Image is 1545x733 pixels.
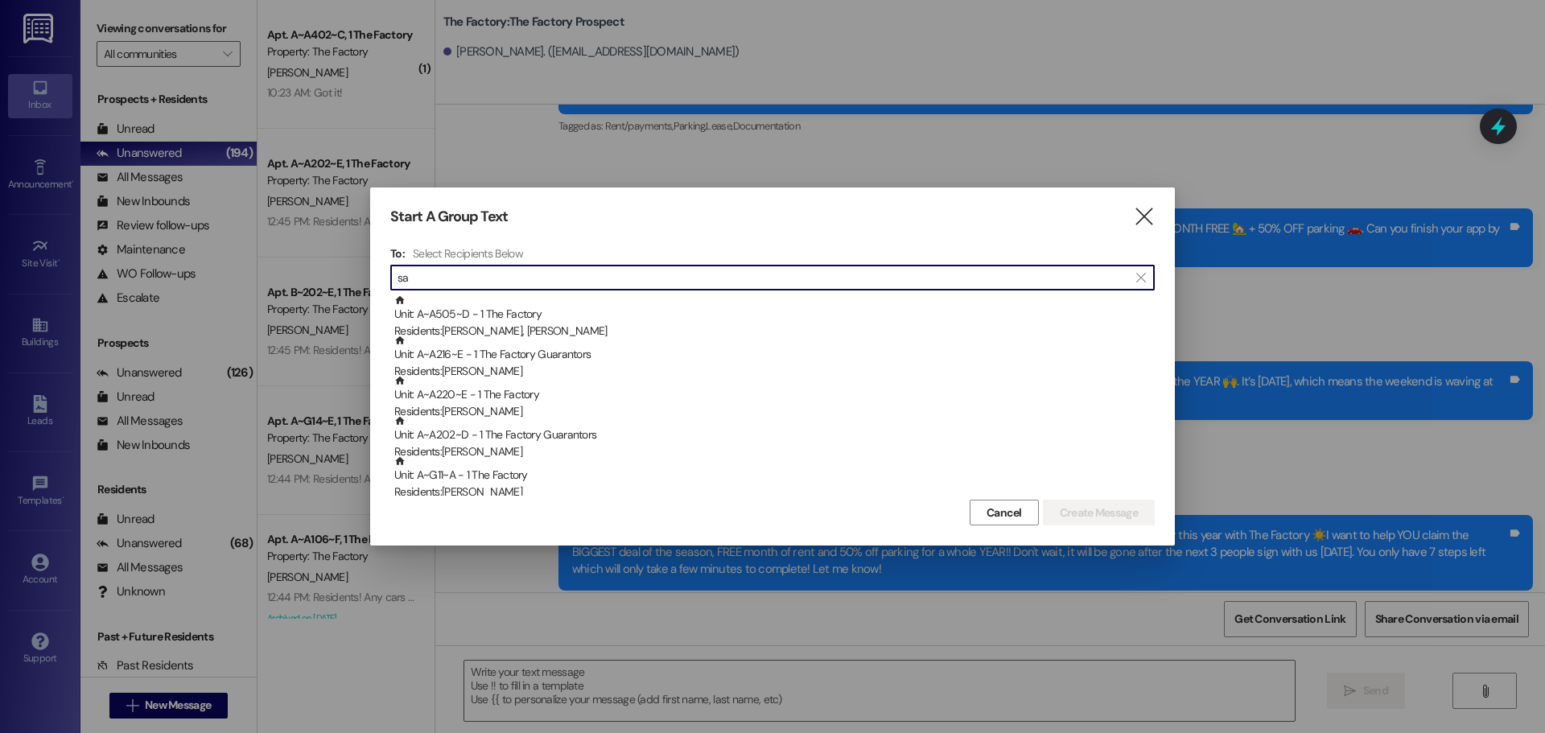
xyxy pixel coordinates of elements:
[413,246,523,261] h4: Select Recipients Below
[390,455,1155,496] div: Unit: A~G11~A - 1 The FactoryResidents:[PERSON_NAME]
[1128,266,1154,290] button: Clear text
[1043,500,1155,525] button: Create Message
[390,208,508,226] h3: Start A Group Text
[1136,271,1145,284] i: 
[1060,504,1138,521] span: Create Message
[390,415,1155,455] div: Unit: A~A202~D - 1 The Factory GuarantorsResidents:[PERSON_NAME]
[394,415,1155,461] div: Unit: A~A202~D - 1 The Factory Guarantors
[390,294,1155,335] div: Unit: A~A505~D - 1 The FactoryResidents:[PERSON_NAME], [PERSON_NAME]
[970,500,1039,525] button: Cancel
[394,335,1155,381] div: Unit: A~A216~E - 1 The Factory Guarantors
[394,323,1155,340] div: Residents: [PERSON_NAME], [PERSON_NAME]
[394,363,1155,380] div: Residents: [PERSON_NAME]
[394,375,1155,421] div: Unit: A~A220~E - 1 The Factory
[394,484,1155,500] div: Residents: [PERSON_NAME]
[987,504,1022,521] span: Cancel
[390,335,1155,375] div: Unit: A~A216~E - 1 The Factory GuarantorsResidents:[PERSON_NAME]
[394,455,1155,501] div: Unit: A~G11~A - 1 The Factory
[398,266,1128,289] input: Search for any contact or apartment
[394,443,1155,460] div: Residents: [PERSON_NAME]
[390,375,1155,415] div: Unit: A~A220~E - 1 The FactoryResidents:[PERSON_NAME]
[1133,208,1155,225] i: 
[390,246,405,261] h3: To:
[394,403,1155,420] div: Residents: [PERSON_NAME]
[394,294,1155,340] div: Unit: A~A505~D - 1 The Factory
